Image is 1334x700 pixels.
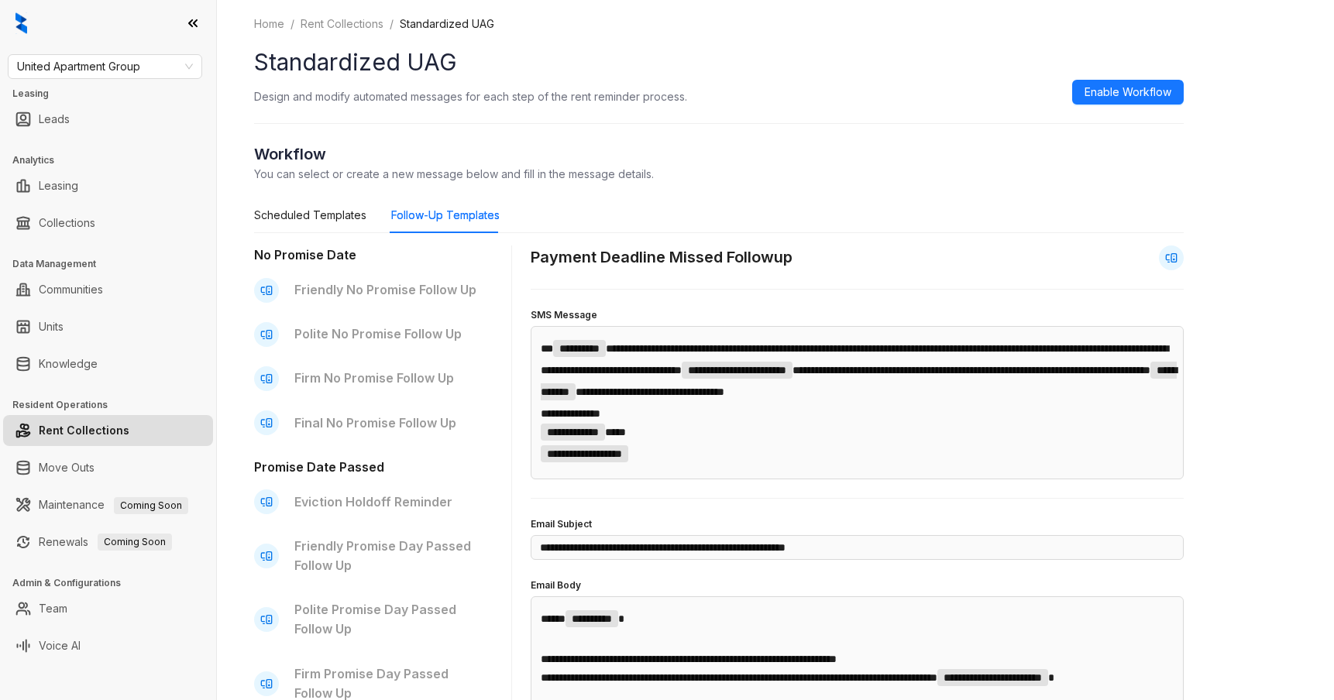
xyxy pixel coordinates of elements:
h4: Email Body [531,578,1184,593]
a: Home [251,15,287,33]
img: logo [15,12,27,34]
a: Units [39,311,64,342]
a: Leasing [39,170,78,201]
h2: Payment Deadline Missed Followup [531,245,792,269]
a: RenewalsComing Soon [39,527,172,558]
h3: Promise Date Passed [254,458,486,477]
li: Standardized UAG [400,15,494,33]
a: Communities [39,274,103,305]
a: Knowledge [39,348,98,379]
p: Polite Promise Day Passed Follow Up [294,600,477,639]
span: Enable Workflow [1085,84,1171,101]
li: Move Outs [3,452,213,483]
a: Rent Collections [39,415,129,446]
p: Friendly Promise Day Passed Follow Up [294,537,477,575]
h3: Admin & Configurations [12,576,216,590]
h2: Workflow [254,142,1184,166]
a: Move Outs [39,452,95,483]
a: Leads [39,104,70,135]
li: Renewals [3,527,213,558]
p: Eviction Holdoff Reminder [294,492,477,512]
li: Team [3,593,213,624]
li: Knowledge [3,348,213,379]
a: Rent Collections [297,15,387,33]
span: Coming Soon [114,497,188,514]
div: Follow-Up Templates [391,207,500,224]
p: Design and modify automated messages for each step of the rent reminder process. [254,88,687,105]
li: Voice AI [3,630,213,661]
li: Collections [3,208,213,238]
h3: Analytics [12,153,216,167]
h3: No Promise Date [254,245,486,265]
h1: Standardized UAG [254,45,1184,80]
a: Collections [39,208,95,238]
a: Voice AI [39,630,81,661]
li: Leads [3,104,213,135]
div: Scheduled Templates [254,207,366,224]
li: Leasing [3,170,213,201]
li: Communities [3,274,213,305]
span: Coming Soon [98,534,172,551]
li: / [390,15,394,33]
p: Final No Promise Follow Up [294,413,477,433]
h3: Data Management [12,257,216,271]
h3: Leasing [12,87,216,101]
li: Units [3,311,213,342]
p: Firm No Promise Follow Up [294,369,477,388]
li: Rent Collections [3,415,213,446]
h3: Resident Operations [12,398,216,412]
span: United Apartment Group [17,55,193,78]
li: Maintenance [3,489,213,520]
a: Team [39,593,67,624]
h4: SMS Message [531,308,1184,323]
p: You can select or create a new message below and fill in the message details. [254,166,1184,182]
li: / [291,15,294,33]
button: Enable Workflow [1072,80,1184,105]
h4: Email Subject [531,517,1184,532]
p: Polite No Promise Follow Up [294,324,477,344]
p: Friendly No Promise Follow Up [294,280,477,300]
